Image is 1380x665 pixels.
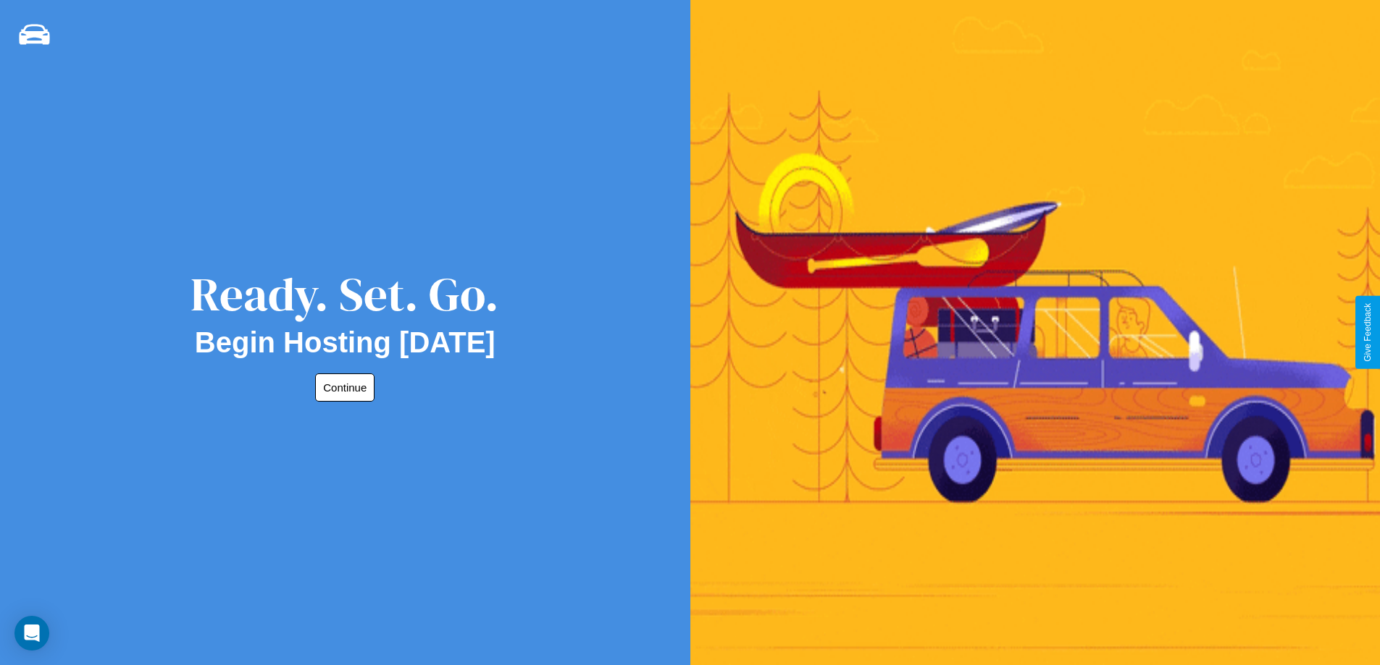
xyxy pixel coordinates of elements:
[191,262,499,326] div: Ready. Set. Go.
[14,616,49,651] div: Open Intercom Messenger
[1363,303,1373,362] div: Give Feedback
[315,373,375,402] button: Continue
[195,326,495,359] h2: Begin Hosting [DATE]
